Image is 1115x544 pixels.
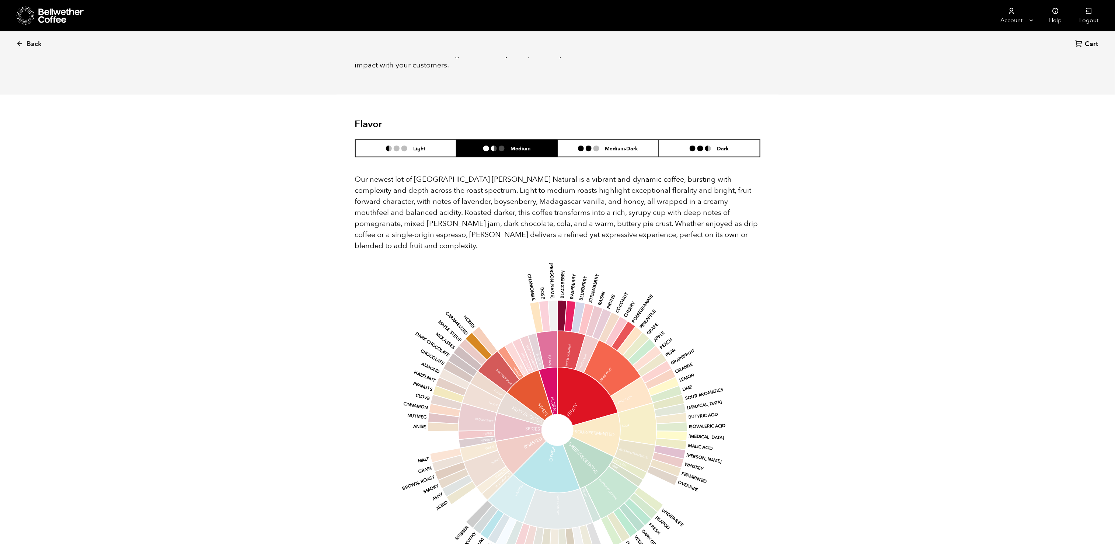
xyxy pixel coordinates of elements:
[27,40,42,49] span: Back
[355,119,490,130] h2: Flavor
[1076,39,1100,49] a: Cart
[413,145,425,151] h6: Light
[511,145,530,151] h6: Medium
[1085,40,1098,49] span: Cart
[605,145,638,151] h6: Medium-Dark
[717,145,729,151] h6: Dark
[355,174,760,251] p: Our newest lot of [GEOGRAPHIC_DATA] [PERSON_NAME] Natural is a vibrant and dynamic coffee, bursti...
